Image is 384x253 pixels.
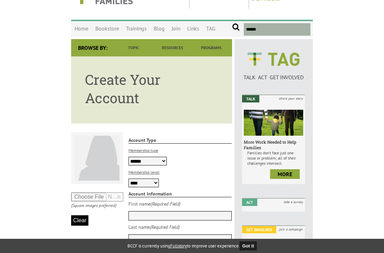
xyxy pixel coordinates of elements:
a: Join [168,21,184,37]
div: First name [128,201,151,207]
img: Default User Photo [71,132,123,184]
div: Browse By: [71,39,114,56]
a: more [270,169,300,179]
strong: Account Information [128,191,232,197]
label: Membership level [128,170,160,175]
i: (Required Field) [151,201,181,207]
em: Act [242,199,257,206]
em: Talk [242,95,259,102]
i: join a campaign [277,226,305,233]
a: Fullstory [170,243,187,249]
img: BCCF's TAG Logo [242,46,305,72]
h1: Create Your Account [85,70,218,107]
i: (Square images preferred) [71,202,116,208]
a: Bookstore [92,21,123,37]
i: (Required Field) [150,224,180,230]
i: share your story [277,95,305,102]
a: Topic [114,39,153,56]
h6: More Work Needed to Help Families [244,139,303,150]
input: Submit [232,23,240,36]
button: Got it [240,242,257,250]
div: Last name [128,224,150,230]
strong: Account Type [128,137,232,144]
label: Membership type [128,148,158,153]
em: Get Involved [242,226,276,233]
a: Home [71,21,92,37]
p: TALK ACT GET INVOLVED [242,74,305,81]
a: Links [184,21,203,37]
a: Programs [192,39,230,56]
p: Families don’t face just one issue or problem; all of their challenges intersect. [244,150,303,166]
button: Clear [71,215,88,226]
a: TALK ACT GET INVOLVED [242,67,305,81]
a: Resources [153,39,192,56]
a: Blog [150,21,168,37]
i: take a survey [282,199,305,205]
a: Trainings [123,21,150,37]
a: TAG [203,21,219,37]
